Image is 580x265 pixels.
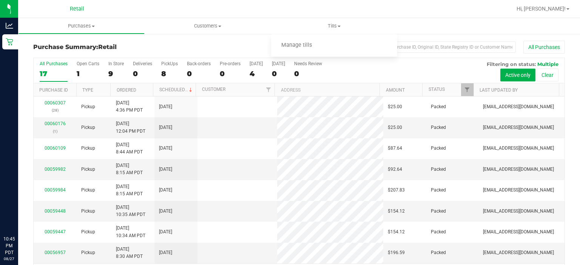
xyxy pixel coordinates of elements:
[77,61,99,66] div: Open Carts
[483,166,554,173] span: [EMAIL_ADDRESS][DOMAIN_NAME]
[81,228,95,236] span: Pickup
[45,121,66,126] a: 00060176
[159,87,194,92] a: Scheduled
[483,145,554,152] span: [EMAIL_ADDRESS][DOMAIN_NAME]
[45,146,66,151] a: 00060109
[45,187,66,193] a: 00059984
[159,249,172,256] span: [DATE]
[161,69,178,78] div: 8
[81,145,95,152] span: Pickup
[116,100,143,114] span: [DATE] 4:36 PM PDT
[38,128,72,135] p: (1)
[388,145,402,152] span: $87.64
[220,69,241,78] div: 0
[70,6,84,12] span: Retail
[483,208,554,215] span: [EMAIL_ADDRESS][DOMAIN_NAME]
[388,228,405,236] span: $154.12
[18,18,145,34] a: Purchases
[116,141,143,156] span: [DATE] 8:44 AM PDT
[386,87,405,93] a: Amount
[98,43,117,51] span: Retail
[81,187,95,194] span: Pickup
[145,23,271,29] span: Customers
[40,61,68,66] div: All Purchases
[431,187,446,194] span: Packed
[45,229,66,234] a: 00059447
[262,83,275,96] a: Filter
[38,107,72,114] p: (28)
[187,61,211,66] div: Back-orders
[388,166,402,173] span: $92.64
[145,18,271,34] a: Customers
[271,18,398,34] a: Tills Manage tills
[159,208,172,215] span: [DATE]
[19,23,144,29] span: Purchases
[431,145,446,152] span: Packed
[517,6,566,12] span: Hi, [PERSON_NAME]!
[483,228,554,236] span: [EMAIL_ADDRESS][DOMAIN_NAME]
[45,167,66,172] a: 00059982
[388,208,405,215] span: $154.12
[81,208,95,215] span: Pickup
[483,249,554,256] span: [EMAIL_ADDRESS][DOMAIN_NAME]
[116,120,145,135] span: [DATE] 12:04 PM PDT
[431,249,446,256] span: Packed
[116,183,143,198] span: [DATE] 8:15 AM PDT
[429,87,445,92] a: Status
[116,204,145,218] span: [DATE] 10:35 AM PDT
[250,61,263,66] div: [DATE]
[272,61,285,66] div: [DATE]
[388,187,405,194] span: $207.83
[388,124,402,131] span: $25.00
[159,124,172,131] span: [DATE]
[108,61,124,66] div: In Store
[81,166,95,173] span: Pickup
[81,249,95,256] span: Pickup
[272,69,285,78] div: 0
[537,61,558,67] span: Multiple
[159,166,172,173] span: [DATE]
[133,69,152,78] div: 0
[81,103,95,110] span: Pickup
[45,208,66,214] a: 00059448
[365,41,516,53] input: Search Purchase ID, Original ID, State Registry ID or Customer Name...
[187,69,211,78] div: 0
[108,69,124,78] div: 9
[523,41,565,54] button: All Purchases
[133,61,152,66] div: Deliveries
[3,256,15,262] p: 08/27
[500,69,535,81] button: Active only
[45,250,66,255] a: 00056957
[461,83,474,96] a: Filter
[159,187,172,194] span: [DATE]
[431,124,446,131] span: Packed
[483,124,554,131] span: [EMAIL_ADDRESS][DOMAIN_NAME]
[3,236,15,256] p: 10:45 PM PDT
[487,61,536,67] span: Filtering on status:
[483,103,554,110] span: [EMAIL_ADDRESS][DOMAIN_NAME]
[431,208,446,215] span: Packed
[81,124,95,131] span: Pickup
[8,205,30,227] iframe: Resource center
[483,187,554,194] span: [EMAIL_ADDRESS][DOMAIN_NAME]
[275,83,379,97] th: Address
[116,246,143,260] span: [DATE] 8:30 AM PDT
[45,100,66,106] a: 00060307
[294,61,322,66] div: Needs Review
[271,23,398,29] span: Tills
[6,22,13,29] inline-svg: Analytics
[431,228,446,236] span: Packed
[271,42,322,49] span: Manage tills
[161,61,178,66] div: PickUps
[388,103,402,110] span: $25.00
[117,87,136,93] a: Ordered
[82,87,93,93] a: Type
[39,87,68,93] a: Purchase ID
[388,249,405,256] span: $196.59
[294,69,322,78] div: 0
[250,69,263,78] div: 4
[159,103,172,110] span: [DATE]
[116,162,143,176] span: [DATE] 8:15 AM PDT
[159,228,172,236] span: [DATE]
[480,87,518,93] a: Last Updated By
